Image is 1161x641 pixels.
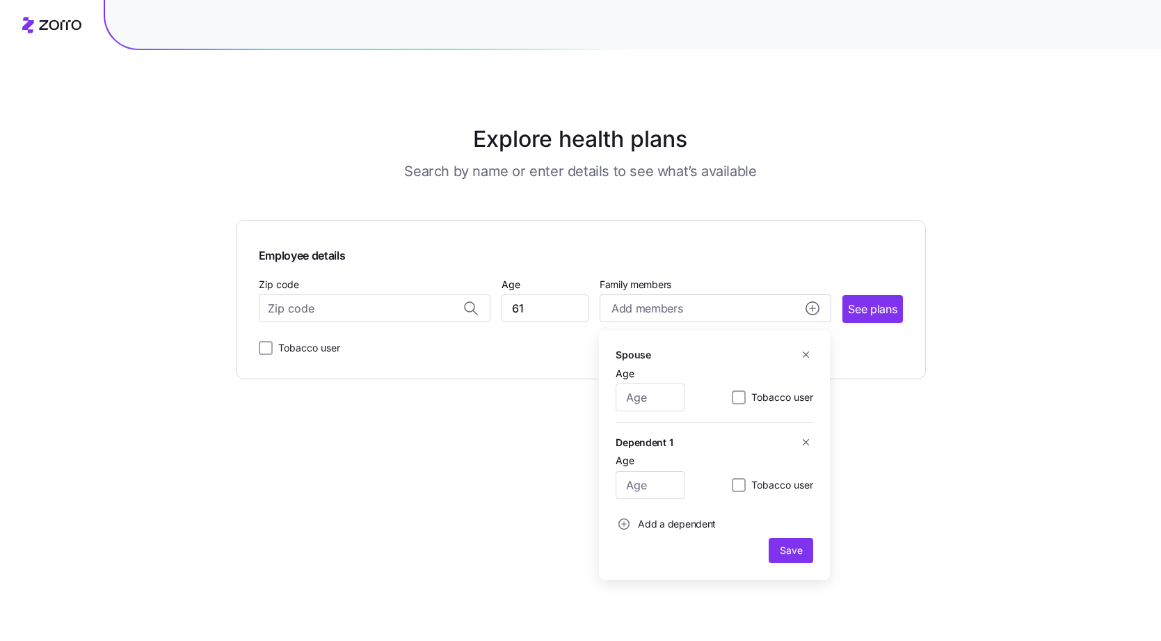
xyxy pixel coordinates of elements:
[404,161,756,181] h3: Search by name or enter details to see what’s available
[806,301,819,315] svg: add icon
[273,340,340,356] label: Tobacco user
[259,277,299,292] label: Zip code
[599,331,830,580] div: Add membersadd icon
[600,278,831,292] span: Family members
[611,300,682,317] span: Add members
[618,519,630,530] svg: add icon
[848,301,897,318] span: See plans
[502,277,520,292] label: Age
[259,243,346,264] span: Employee details
[616,347,650,362] h5: Spouse
[638,517,716,531] span: Add a dependent
[600,294,831,322] button: Add membersadd icon
[616,435,673,450] h5: Dependent 1
[616,510,716,538] button: Add a dependent
[842,295,902,323] button: See plans
[616,471,685,499] input: Age
[259,294,490,322] input: Zip code
[270,122,891,156] h1: Explore health plans
[502,294,588,322] input: Age
[746,389,813,406] label: Tobacco user
[769,538,813,563] button: Save
[616,366,634,381] label: Age
[746,477,813,493] label: Tobacco user
[616,383,685,411] input: Age
[616,453,634,468] label: Age
[780,544,802,557] span: Save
